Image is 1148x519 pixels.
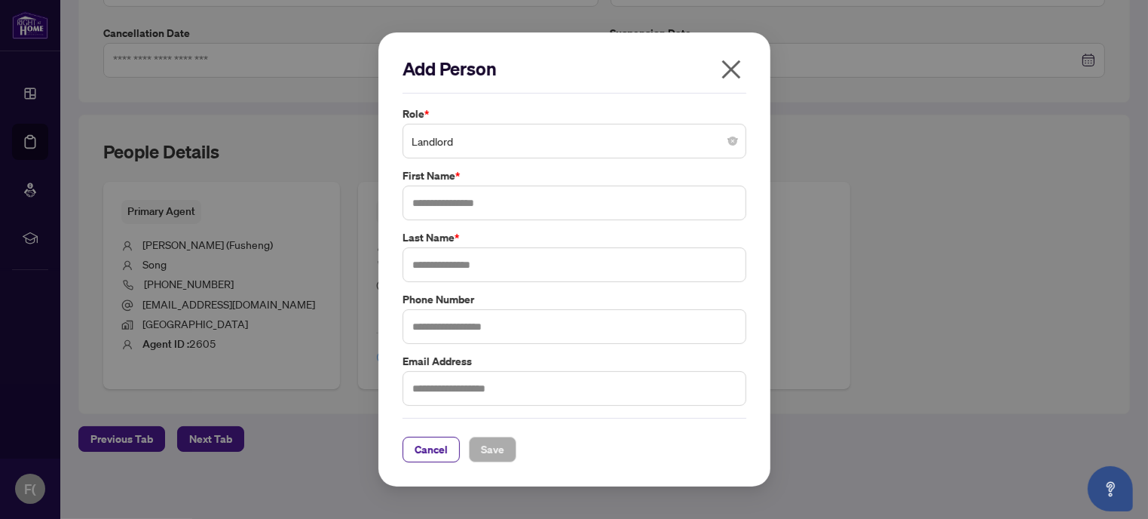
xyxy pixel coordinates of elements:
[1088,466,1133,511] button: Open asap
[412,127,737,155] span: Landlord
[403,57,746,81] h2: Add Person
[403,106,746,122] label: Role
[469,437,516,462] button: Save
[415,438,448,462] span: Cancel
[719,57,743,81] span: close
[403,229,746,246] label: Last Name
[403,291,746,308] label: Phone Number
[403,353,746,370] label: Email Address
[403,437,460,462] button: Cancel
[728,137,737,146] span: close-circle
[403,167,746,184] label: First Name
